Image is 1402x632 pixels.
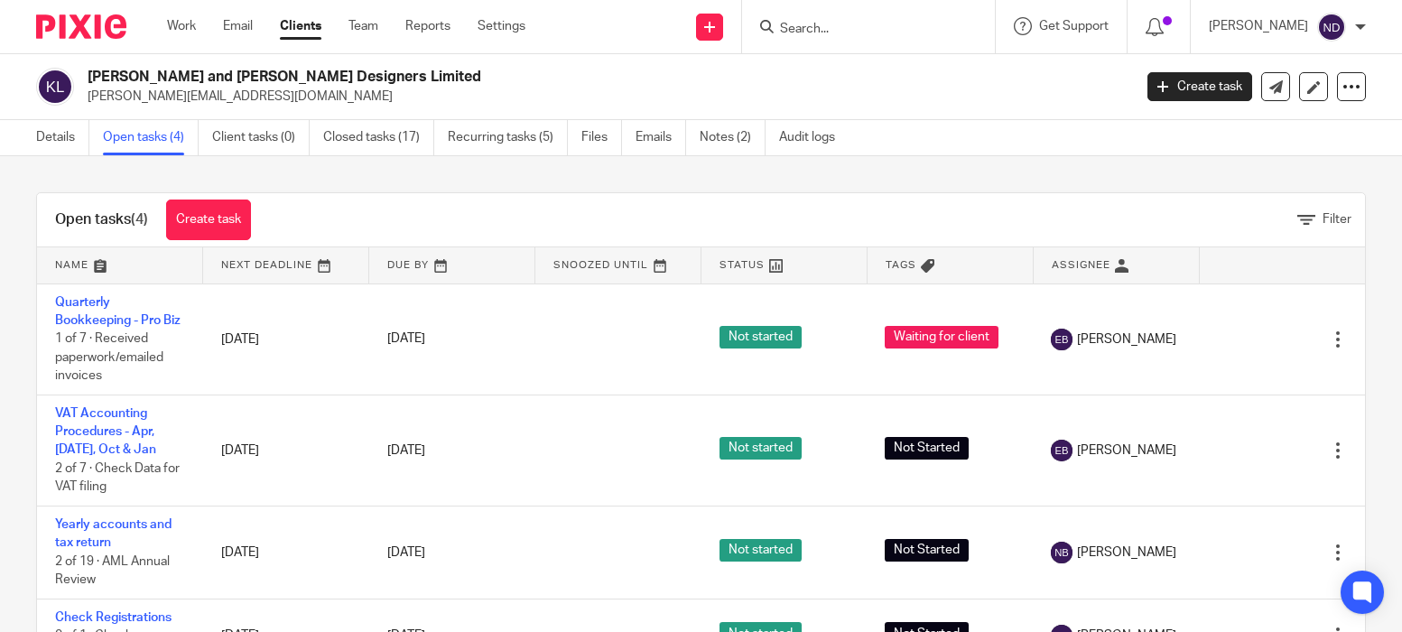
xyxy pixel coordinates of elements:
[55,210,148,229] h1: Open tasks
[55,332,163,382] span: 1 of 7 · Received paperwork/emailed invoices
[36,14,126,39] img: Pixie
[886,260,916,270] span: Tags
[55,407,156,457] a: VAT Accounting Procedures - Apr, [DATE], Oct & Jan
[779,120,849,155] a: Audit logs
[88,68,914,87] h2: [PERSON_NAME] and [PERSON_NAME] Designers Limited
[885,437,969,460] span: Not Started
[55,555,170,587] span: 2 of 19 · AML Annual Review
[1323,213,1351,226] span: Filter
[1147,72,1252,101] a: Create task
[885,326,998,349] span: Waiting for client
[36,120,89,155] a: Details
[223,17,253,35] a: Email
[700,120,766,155] a: Notes (2)
[203,283,369,395] td: [DATE]
[55,462,180,494] span: 2 of 7 · Check Data for VAT filing
[1051,329,1072,350] img: svg%3E
[131,212,148,227] span: (4)
[387,333,425,346] span: [DATE]
[55,518,172,549] a: Yearly accounts and tax return
[885,539,969,562] span: Not Started
[166,200,251,240] a: Create task
[1077,441,1176,460] span: [PERSON_NAME]
[55,611,172,624] a: Check Registrations
[1039,20,1109,33] span: Get Support
[1209,17,1308,35] p: [PERSON_NAME]
[212,120,310,155] a: Client tasks (0)
[720,260,765,270] span: Status
[280,17,321,35] a: Clients
[478,17,525,35] a: Settings
[55,296,181,327] a: Quarterly Bookkeeping - Pro Biz
[1317,13,1346,42] img: svg%3E
[167,17,196,35] a: Work
[203,395,369,506] td: [DATE]
[1051,440,1072,461] img: svg%3E
[720,437,802,460] span: Not started
[203,506,369,599] td: [DATE]
[36,68,74,106] img: svg%3E
[387,546,425,559] span: [DATE]
[553,260,648,270] span: Snoozed Until
[103,120,199,155] a: Open tasks (4)
[323,120,434,155] a: Closed tasks (17)
[348,17,378,35] a: Team
[581,120,622,155] a: Files
[636,120,686,155] a: Emails
[387,444,425,457] span: [DATE]
[1051,542,1072,563] img: svg%3E
[405,17,450,35] a: Reports
[88,88,1120,106] p: [PERSON_NAME][EMAIL_ADDRESS][DOMAIN_NAME]
[1077,544,1176,562] span: [PERSON_NAME]
[778,22,941,38] input: Search
[720,326,802,349] span: Not started
[448,120,568,155] a: Recurring tasks (5)
[1077,330,1176,349] span: [PERSON_NAME]
[720,539,802,562] span: Not started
